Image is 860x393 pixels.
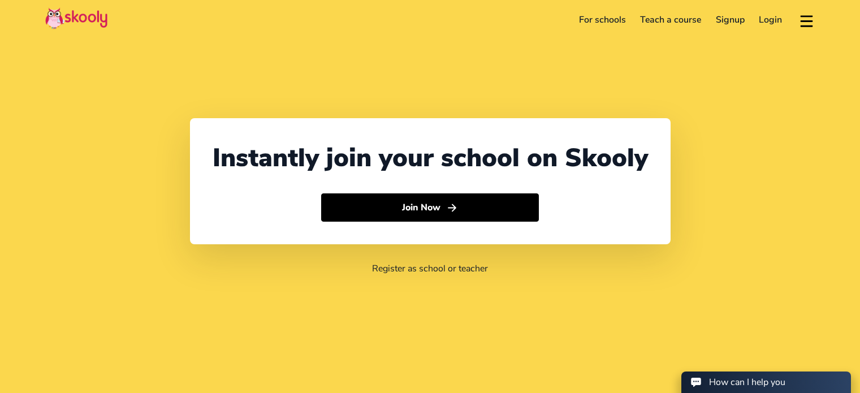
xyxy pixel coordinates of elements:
[45,7,107,29] img: Skooly
[633,11,708,29] a: Teach a course
[572,11,633,29] a: For schools
[213,141,648,175] div: Instantly join your school on Skooly
[752,11,790,29] a: Login
[708,11,752,29] a: Signup
[372,262,488,275] a: Register as school or teacher
[446,202,458,214] ion-icon: arrow forward outline
[321,193,539,222] button: Join Nowarrow forward outline
[798,11,815,29] button: menu outline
